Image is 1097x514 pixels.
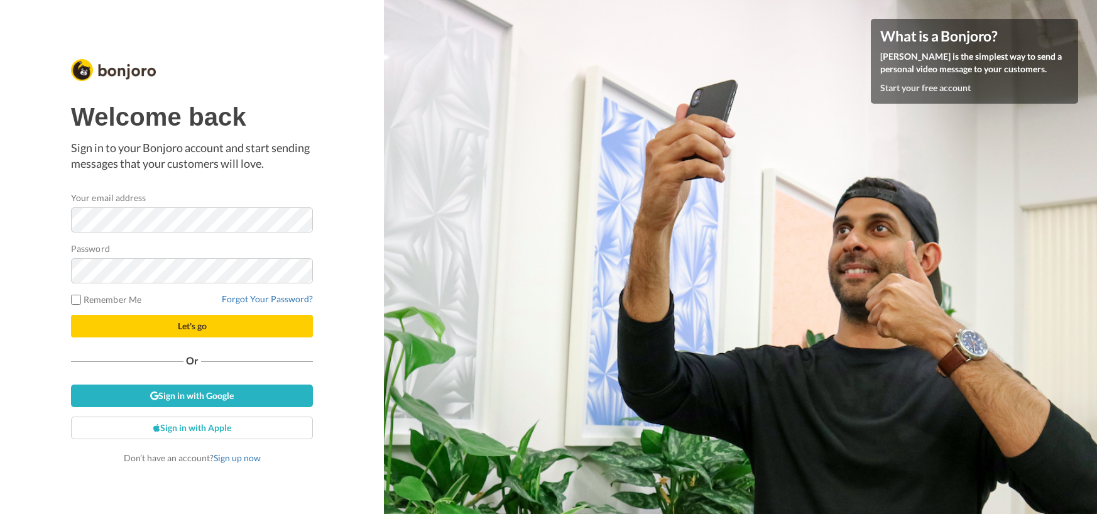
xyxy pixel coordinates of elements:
p: [PERSON_NAME] is the simplest way to send a personal video message to your customers. [880,50,1069,75]
label: Your email address [71,191,146,204]
input: Remember Me [71,295,81,305]
a: Forgot Your Password? [222,293,313,304]
p: Sign in to your Bonjoro account and start sending messages that your customers will love. [71,140,313,172]
h1: Welcome back [71,103,313,131]
label: Password [71,242,110,255]
a: Sign in with Apple [71,417,313,439]
span: Or [183,356,201,365]
label: Remember Me [71,293,141,306]
span: Don’t have an account? [124,452,261,463]
span: Let's go [178,320,207,331]
a: Start your free account [880,82,971,93]
h4: What is a Bonjoro? [880,28,1069,44]
a: Sign in with Google [71,385,313,407]
button: Let's go [71,315,313,337]
a: Sign up now [214,452,261,463]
